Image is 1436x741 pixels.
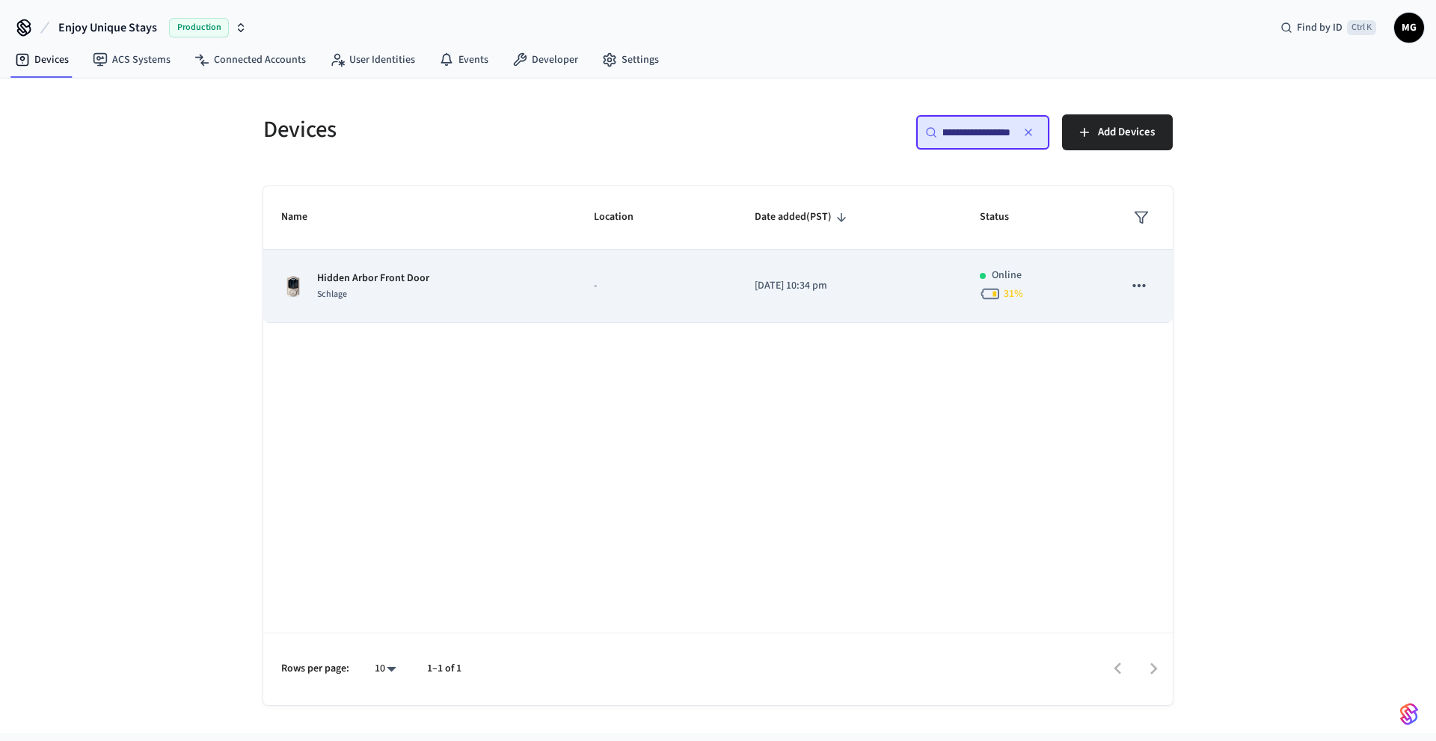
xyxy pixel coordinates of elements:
table: sticky table [263,186,1173,323]
a: ACS Systems [81,46,182,73]
span: Enjoy Unique Stays [58,19,157,37]
span: Date added(PST) [755,206,851,229]
a: User Identities [318,46,427,73]
p: Hidden Arbor Front Door [317,271,429,286]
span: 31 % [1004,286,1023,301]
span: Ctrl K [1347,20,1376,35]
p: Rows per page: [281,661,349,677]
p: [DATE] 10:34 pm [755,278,944,294]
button: Add Devices [1062,114,1173,150]
h5: Devices [263,114,709,145]
a: Developer [500,46,590,73]
div: 10 [367,658,403,680]
span: Schlage [317,288,347,301]
div: Find by IDCtrl K [1268,14,1388,41]
p: - [594,278,719,294]
a: Settings [590,46,671,73]
a: Devices [3,46,81,73]
a: Connected Accounts [182,46,318,73]
button: MG [1394,13,1424,43]
span: Find by ID [1297,20,1343,35]
img: SeamLogoGradient.69752ec5.svg [1400,702,1418,726]
span: Status [980,206,1028,229]
a: Events [427,46,500,73]
span: Location [594,206,653,229]
p: Online [992,268,1022,283]
span: Add Devices [1098,123,1155,142]
img: Schlage Sense Smart Deadbolt with Camelot Trim, Front [281,274,305,298]
span: MG [1396,14,1423,41]
p: 1–1 of 1 [427,661,461,677]
span: Production [169,18,229,37]
span: Name [281,206,327,229]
